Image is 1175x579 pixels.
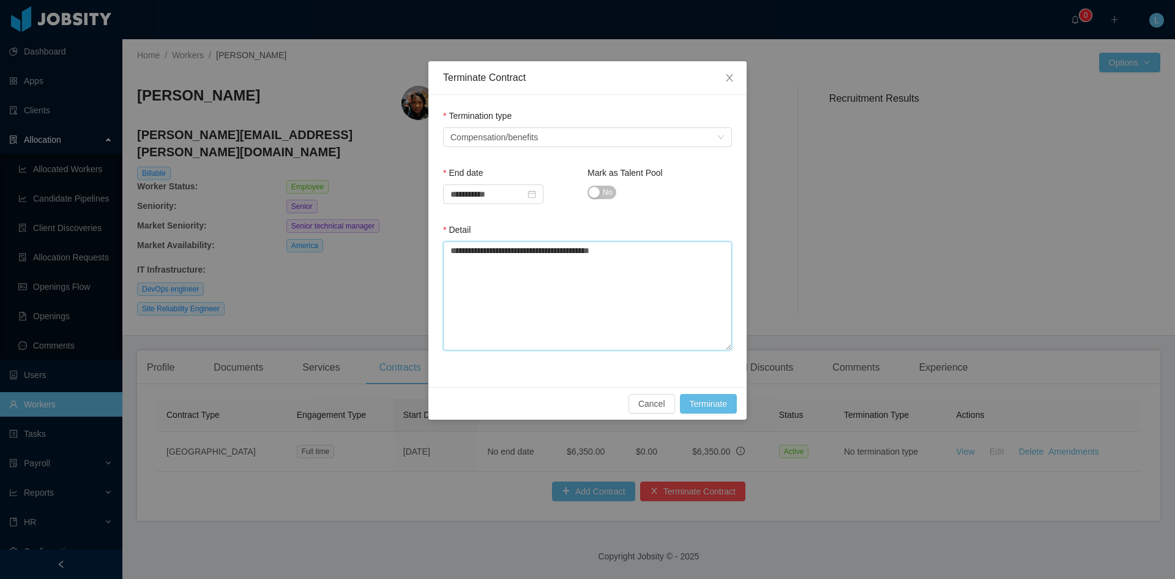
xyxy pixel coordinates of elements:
button: Terminate [680,394,737,414]
i: icon: close [725,73,734,83]
i: icon: down [717,134,725,142]
i: icon: calendar [528,190,536,199]
span: Compensation/benefits [450,128,538,146]
label: Termination type [443,111,512,121]
label: Detail [443,225,471,235]
button: Mark as Talent Pool [587,186,616,199]
label: End date [443,168,483,178]
textarea: Detail [443,241,732,350]
button: Close [712,61,747,96]
div: Terminate Contract [443,71,732,85]
button: Cancel [629,394,675,414]
span: No [603,186,612,199]
label: Mark as Talent Pool [587,168,663,178]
